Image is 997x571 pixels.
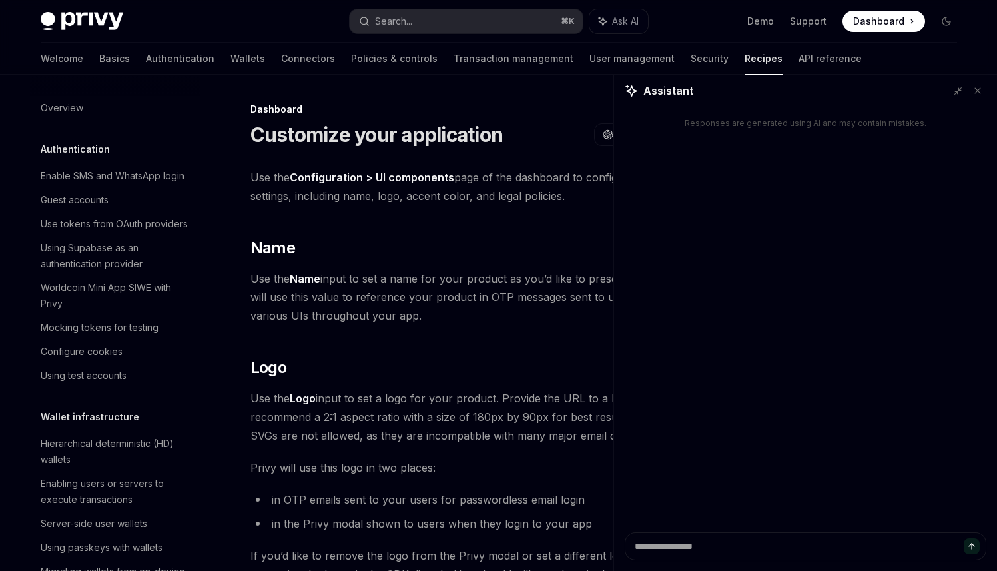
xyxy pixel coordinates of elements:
[99,43,130,75] a: Basics
[290,171,454,184] strong: Configuration > UI components
[41,476,192,508] div: Enabling users or servers to execute transactions
[842,11,925,32] a: Dashboard
[30,512,200,536] a: Server-side user wallets
[41,320,159,336] div: Mocking tokens for testing
[41,12,123,31] img: dark logo
[30,212,200,236] a: Use tokens from OAuth providers
[790,15,827,28] a: Support
[41,280,192,312] div: Worldcoin Mini App SIWE with Privy
[594,123,708,146] button: Open in ChatGPT
[250,103,731,116] div: Dashboard
[30,276,200,316] a: Worldcoin Mini App SIWE with Privy
[685,118,926,129] div: Responses are generated using AI and may contain mistakes.
[41,368,127,384] div: Using test accounts
[146,43,214,75] a: Authentication
[250,237,296,259] span: Name
[30,236,200,276] a: Using Supabase as an authentication provider
[250,458,731,477] span: Privy will use this logo in two places:
[799,43,862,75] a: API reference
[643,83,693,99] span: Assistant
[41,168,184,184] div: Enable SMS and WhatsApp login
[41,540,163,556] div: Using passkeys with wallets
[41,216,188,232] div: Use tokens from OAuth providers
[250,357,287,378] span: Logo
[250,123,503,147] h1: Customize your application
[250,490,731,509] li: in OTP emails sent to your users for passwordless email login
[41,436,192,468] div: Hierarchical deterministic (HD) wallets
[30,472,200,512] a: Enabling users or servers to execute transactions
[41,409,139,425] h5: Wallet infrastructure
[250,389,731,445] span: Use the input to set a logo for your product. Provide the URL to a hosted image. We recommend a 2...
[853,15,904,28] span: Dashboard
[747,15,774,28] a: Demo
[30,164,200,188] a: Enable SMS and WhatsApp login
[41,240,192,272] div: Using Supabase as an authentication provider
[250,269,731,325] span: Use the input to set a name for your product as you’d like to present it to users. Privy will use...
[41,344,123,360] div: Configure cookies
[589,9,648,33] button: Ask AI
[290,272,320,285] strong: Name
[30,432,200,472] a: Hierarchical deterministic (HD) wallets
[281,43,335,75] a: Connectors
[964,538,980,554] button: Send message
[30,536,200,560] a: Using passkeys with wallets
[250,168,731,205] span: Use the page of the dashboard to configure your app’s brand settings, including name, logo, accen...
[936,11,957,32] button: Toggle dark mode
[41,141,110,157] h5: Authentication
[375,13,412,29] div: Search...
[30,316,200,340] a: Mocking tokens for testing
[30,340,200,364] a: Configure cookies
[250,514,731,533] li: in the Privy modal shown to users when they login to your app
[41,43,83,75] a: Welcome
[612,15,639,28] span: Ask AI
[350,9,583,33] button: Search...⌘K
[745,43,783,75] a: Recipes
[691,43,729,75] a: Security
[30,364,200,388] a: Using test accounts
[41,516,147,532] div: Server-side user wallets
[41,100,83,116] div: Overview
[454,43,573,75] a: Transaction management
[41,192,109,208] div: Guest accounts
[290,392,316,405] strong: Logo
[561,16,575,27] span: ⌘ K
[351,43,438,75] a: Policies & controls
[230,43,265,75] a: Wallets
[30,96,200,120] a: Overview
[589,43,675,75] a: User management
[30,188,200,212] a: Guest accounts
